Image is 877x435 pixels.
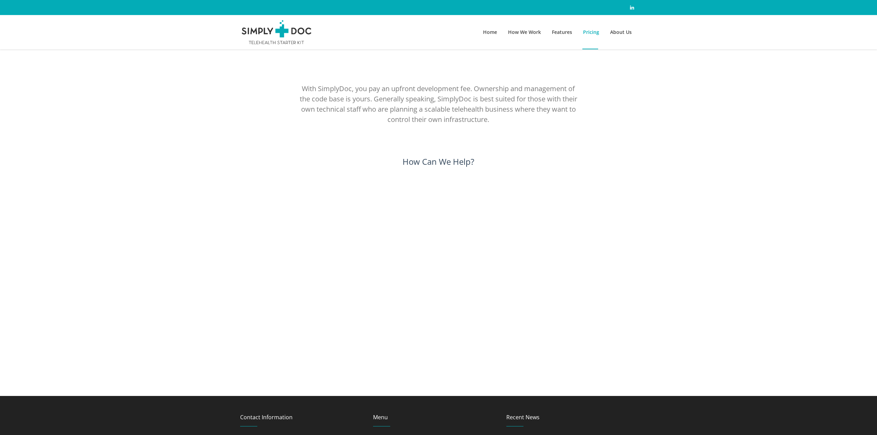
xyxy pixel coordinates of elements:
span: Home [483,29,497,35]
span: About Us [610,29,632,35]
a: Pricing [578,15,605,49]
h3: Menu [373,413,492,426]
span: How We Work [508,29,541,35]
a: Features [546,15,578,49]
span: Features [552,29,572,35]
img: SimplyDoc [240,20,313,44]
a: How We Work [503,15,546,49]
span: Pricing [583,29,599,35]
iframe: Form 0 [365,173,512,375]
h3: How Can We Help? [403,157,474,166]
span: With SimplyDoc, you pay an upfront development fee. Ownership and management of the code base is ... [300,84,577,124]
a: About Us [605,15,637,49]
h3: Contact Information [240,413,359,426]
a: Instagram [628,3,636,12]
a: Home [478,15,503,49]
h3: Recent News [506,413,626,426]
